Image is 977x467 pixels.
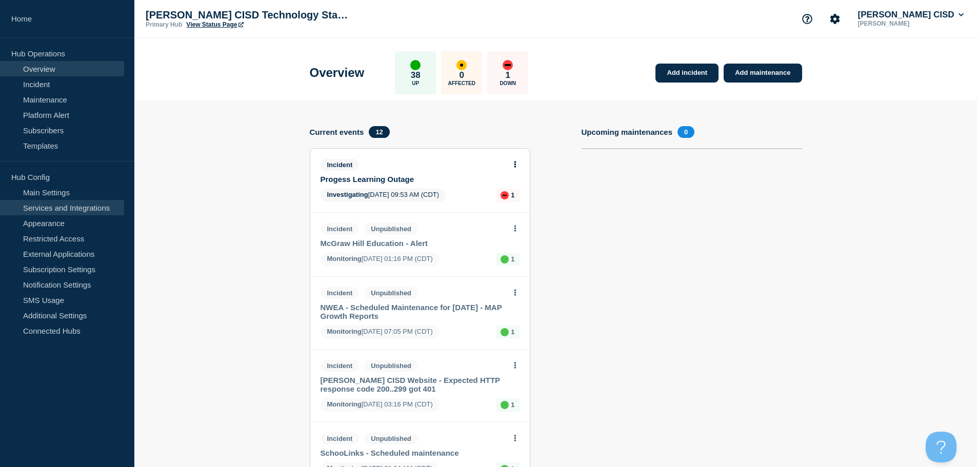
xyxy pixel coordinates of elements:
[796,8,818,30] button: Support
[677,126,694,138] span: 0
[321,253,440,266] span: [DATE] 01:16 PM (CDT)
[146,21,182,28] p: Primary Hub
[321,398,440,412] span: [DATE] 03:16 PM (CDT)
[448,80,475,86] p: Affected
[321,360,360,372] span: Incident
[321,239,506,248] a: McGraw Hill Education - Alert
[500,80,516,86] p: Down
[456,60,467,70] div: affected
[824,8,846,30] button: Account settings
[186,21,243,28] a: View Status Page
[511,328,514,336] p: 1
[146,9,351,21] p: [PERSON_NAME] CISD Technology Status
[321,376,506,393] a: [PERSON_NAME] CISD Website - Expected HTTP response code 200..299 got 401
[501,328,509,336] div: up
[411,70,421,80] p: 38
[310,128,364,136] h4: Current events
[511,191,514,199] p: 1
[321,449,506,457] a: SchooLinks - Scheduled maintenance
[321,326,440,339] span: [DATE] 07:05 PM (CDT)
[321,223,360,235] span: Incident
[501,401,509,409] div: up
[412,80,419,86] p: Up
[327,328,362,335] span: Monitoring
[327,191,368,198] span: Investigating
[369,126,389,138] span: 12
[926,432,956,462] iframe: Help Scout Beacon - Open
[327,255,362,262] span: Monitoring
[321,433,360,444] span: Incident
[410,60,421,70] div: up
[364,287,418,299] span: Unpublished
[506,70,510,80] p: 1
[511,401,514,409] p: 1
[582,128,673,136] h4: Upcoming maintenances
[321,175,506,184] a: Progess Learning Outage
[655,64,719,83] a: Add incident
[724,64,802,83] a: Add maintenance
[856,20,963,27] p: [PERSON_NAME]
[856,10,966,20] button: [PERSON_NAME] CISD
[364,433,418,444] span: Unpublished
[321,159,360,171] span: Incident
[327,400,362,408] span: Monitoring
[321,287,360,299] span: Incident
[321,189,446,202] span: [DATE] 09:53 AM (CDT)
[364,223,418,235] span: Unpublished
[501,255,509,263] div: up
[364,360,418,372] span: Unpublished
[460,70,464,80] p: 0
[503,60,513,70] div: down
[501,191,509,199] div: down
[511,255,514,263] p: 1
[321,303,506,320] a: NWEA - Scheduled Maintenance for [DATE] - MAP Growth Reports
[310,66,365,80] h1: Overview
